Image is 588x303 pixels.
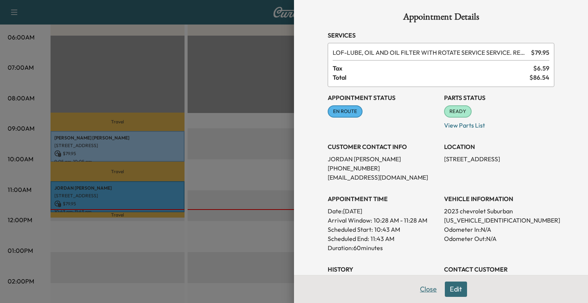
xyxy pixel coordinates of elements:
[328,216,438,225] p: Arrival Window:
[333,48,528,57] span: LUBE, OIL AND OIL FILTER WITH ROTATE SERVICE SERVICE. RESET OIL LIFE MONITOR. HAZARDOUS WASTE FEE...
[371,234,394,243] p: 11:43 AM
[328,93,438,102] h3: Appointment Status
[328,265,438,274] h3: History
[529,73,549,82] span: $ 86.54
[374,216,427,225] span: 10:28 AM - 11:28 AM
[531,48,549,57] span: $ 79.95
[328,206,438,216] p: Date: [DATE]
[444,194,554,203] h3: VEHICLE INFORMATION
[444,142,554,151] h3: LOCATION
[374,225,400,234] p: 10:43 AM
[328,108,362,115] span: EN ROUTE
[533,64,549,73] span: $ 6.59
[333,64,533,73] span: Tax
[444,216,554,225] p: [US_VEHICLE_IDENTIFICATION_NUMBER]
[445,108,471,115] span: READY
[444,118,554,130] p: View Parts List
[328,142,438,151] h3: CUSTOMER CONTACT INFO
[444,225,554,234] p: Odometer In: N/A
[445,282,467,297] button: Edit
[328,243,438,252] p: Duration: 60 minutes
[444,234,554,243] p: Odometer Out: N/A
[328,225,373,234] p: Scheduled Start:
[328,154,438,164] p: JORDAN [PERSON_NAME]
[444,265,554,274] h3: CONTACT CUSTOMER
[444,154,554,164] p: [STREET_ADDRESS]
[328,173,438,182] p: [EMAIL_ADDRESS][DOMAIN_NAME]
[444,93,554,102] h3: Parts Status
[328,164,438,173] p: [PHONE_NUMBER]
[328,12,554,25] h1: Appointment Details
[328,234,369,243] p: Scheduled End:
[444,206,554,216] p: 2023 chevrolet Suburban
[328,194,438,203] h3: APPOINTMENT TIME
[328,31,554,40] h3: Services
[415,282,442,297] button: Close
[333,73,529,82] span: Total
